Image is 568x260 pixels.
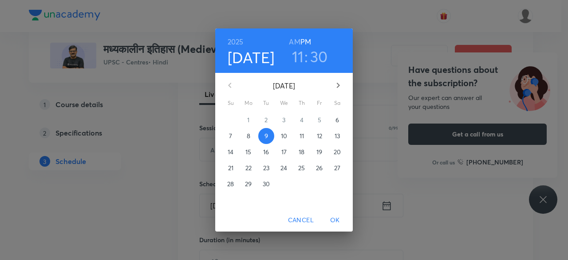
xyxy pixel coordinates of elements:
p: 14 [228,148,233,156]
p: 21 [228,164,233,172]
p: 16 [263,148,269,156]
p: 12 [317,132,322,140]
p: 9 [264,132,268,140]
p: 15 [245,148,251,156]
button: 28 [223,176,239,192]
p: 20 [334,148,341,156]
button: 21 [223,160,239,176]
span: We [276,99,292,108]
button: 22 [241,160,256,176]
p: 27 [334,164,340,172]
p: 30 [263,180,270,188]
p: 10 [281,132,287,140]
p: 29 [245,180,252,188]
button: 20 [329,144,345,160]
span: Sa [329,99,345,108]
button: 18 [294,144,310,160]
button: 11 [292,47,304,66]
button: OK [321,212,349,228]
button: 9 [258,128,274,144]
span: Fr [312,99,327,108]
button: 13 [329,128,345,144]
p: 28 [227,180,234,188]
button: 27 [329,160,345,176]
button: 14 [223,144,239,160]
span: Cancel [288,215,314,226]
button: 17 [276,144,292,160]
p: 22 [245,164,252,172]
p: 18 [299,148,304,156]
p: 24 [280,164,287,172]
button: 6 [329,112,345,128]
p: 19 [316,148,322,156]
span: Th [294,99,310,108]
button: 8 [241,128,256,144]
button: 12 [312,128,327,144]
p: 11 [300,132,304,140]
button: AM [289,36,300,48]
button: 23 [258,160,274,176]
button: 30 [258,176,274,192]
button: 25 [294,160,310,176]
button: 11 [294,128,310,144]
button: 30 [310,47,328,66]
button: 26 [312,160,327,176]
h3: : [304,47,308,66]
button: 7 [223,128,239,144]
p: [DATE] [241,80,327,91]
button: 10 [276,128,292,144]
span: OK [324,215,346,226]
p: 6 [335,116,339,124]
button: 29 [241,176,256,192]
button: PM [300,36,311,48]
button: 2025 [228,36,244,48]
button: [DATE] [228,48,275,67]
button: 16 [258,144,274,160]
p: 23 [263,164,269,172]
p: 17 [281,148,287,156]
span: Tu [258,99,274,108]
p: 26 [316,164,323,172]
p: 13 [335,132,340,140]
p: 25 [298,164,305,172]
p: 7 [229,132,232,140]
span: Mo [241,99,256,108]
button: 24 [276,160,292,176]
button: Cancel [284,212,317,228]
p: 8 [247,132,250,140]
button: 15 [241,144,256,160]
span: Su [223,99,239,108]
button: 19 [312,144,327,160]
